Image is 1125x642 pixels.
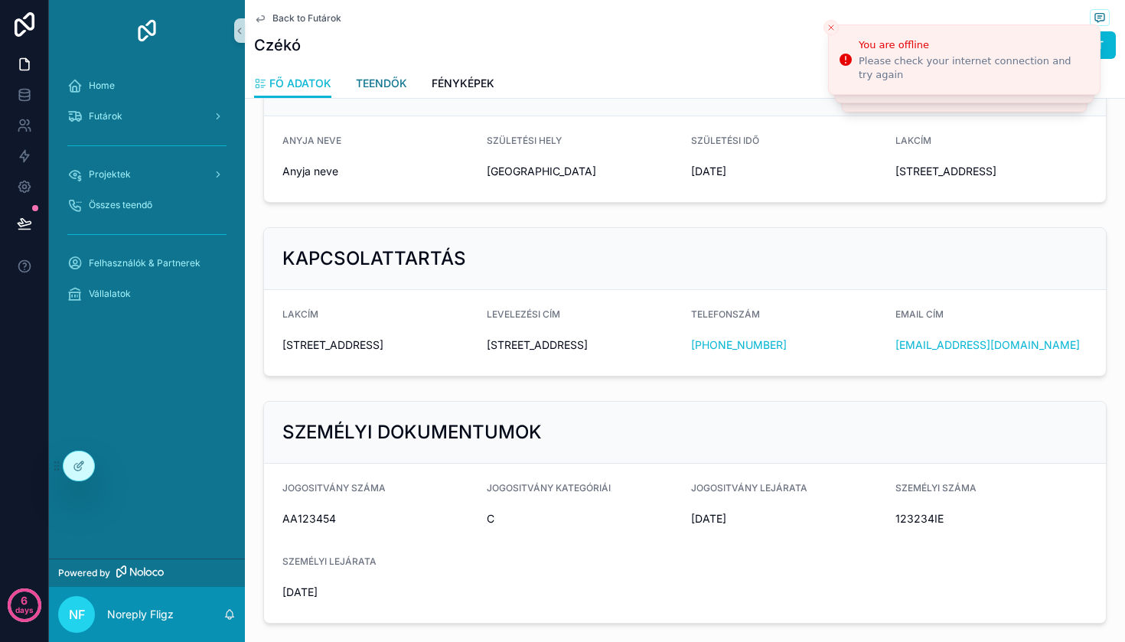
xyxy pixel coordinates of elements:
span: Összes teendő [89,199,152,211]
img: App logo [135,18,159,43]
span: [STREET_ADDRESS] [895,164,1087,179]
p: days [15,599,34,621]
h2: KAPCSOLATTARTÁS [282,246,466,271]
span: EMAIL CÍM [895,308,944,320]
p: 6 [21,593,28,608]
a: TEENDŐK [356,70,407,100]
span: Vállalatok [89,288,131,300]
span: JOGOSITVÁNY KATEGÓRIÁI [487,482,611,494]
a: FÉNYKÉPEK [432,70,494,100]
span: ANYJA NEVE [282,135,341,146]
span: 123234IE [895,511,1087,526]
span: Projektek [89,168,131,181]
span: LAKCÍM [282,308,318,320]
div: scrollable content [49,61,245,328]
p: Noreply Fligz [107,607,174,622]
a: Powered by [49,559,245,587]
span: [STREET_ADDRESS] [282,337,474,353]
a: [PHONE_NUMBER] [691,337,787,353]
h1: Czékó [254,34,301,56]
span: C [487,511,679,526]
span: Futárok [89,110,122,122]
span: [DATE] [282,585,474,600]
a: Összes teendő [58,191,236,219]
a: [EMAIL_ADDRESS][DOMAIN_NAME] [895,337,1080,353]
button: Close toast [823,20,839,35]
span: AA123454 [282,511,474,526]
div: Please check your internet connection and try again [859,54,1087,82]
a: Felhasználók & Partnerek [58,249,236,277]
span: FÉNYKÉPEK [432,76,494,91]
a: FŐ ADATOK [254,70,331,99]
span: Powered by [58,567,110,579]
span: SZÜLETÉSI HELY [487,135,562,146]
a: Futárok [58,103,236,130]
a: Projektek [58,161,236,188]
span: [DATE] [691,164,883,179]
span: FŐ ADATOK [269,76,331,91]
a: Back to Futárok [254,12,341,24]
h2: SZEMÉLYI DOKUMENTUMOK [282,420,542,445]
span: JOGOSITVÁNY SZÁMA [282,482,386,494]
span: SZEMÉLYI LEJÁRATA [282,556,377,567]
span: [GEOGRAPHIC_DATA] [487,164,679,179]
span: LAKCÍM [895,135,931,146]
span: Back to Futárok [272,12,341,24]
span: Felhasználók & Partnerek [89,257,201,269]
span: TELEFONSZÁM [691,308,760,320]
span: TEENDŐK [356,76,407,91]
span: NF [69,605,85,624]
span: SZEMÉLYI SZÁMA [895,482,977,494]
a: Home [58,72,236,99]
a: Vállalatok [58,280,236,308]
span: Home [89,80,115,92]
span: SZÜLETÉSI IDŐ [691,135,759,146]
div: You are offline [859,37,1087,53]
span: [DATE] [691,511,883,526]
span: [STREET_ADDRESS] [487,337,679,353]
span: LEVELEZÉSI CÍM [487,308,560,320]
span: JOGOSITVÁNY LEJÁRATA [691,482,807,494]
span: Anyja neve [282,164,474,179]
